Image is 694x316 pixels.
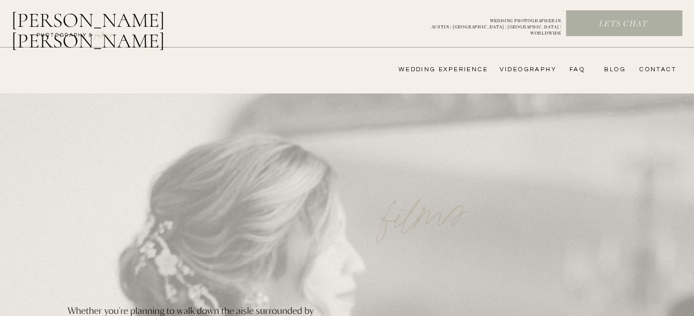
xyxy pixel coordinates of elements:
[497,66,557,74] a: videography
[11,10,219,35] a: [PERSON_NAME] [PERSON_NAME]
[384,66,488,74] a: wedding experience
[351,157,495,255] p: films
[564,66,585,74] a: FAQ
[636,66,676,74] a: CONTACT
[414,18,561,29] a: WEDDING PHOTOGRAPHER INAUSTIN | [GEOGRAPHIC_DATA] | [GEOGRAPHIC_DATA] | WORLDWIDE
[414,18,561,29] p: WEDDING PHOTOGRAPHER IN AUSTIN | [GEOGRAPHIC_DATA] | [GEOGRAPHIC_DATA] | WORLDWIDE
[566,19,680,30] a: Lets chat
[31,31,99,44] a: photography &
[600,66,626,74] a: bLog
[85,28,123,40] a: FILMs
